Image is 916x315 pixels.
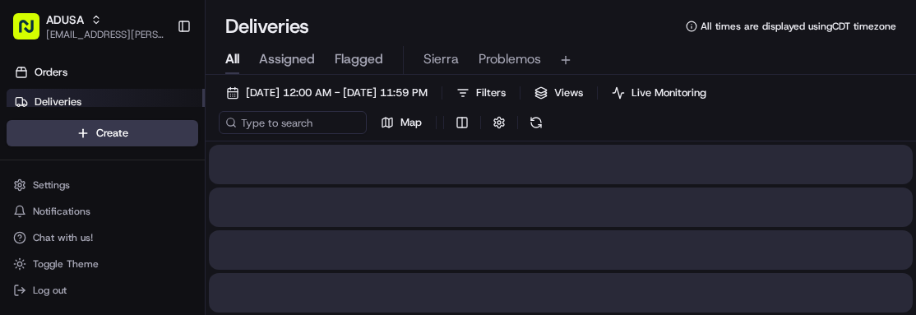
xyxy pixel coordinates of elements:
[46,28,164,41] button: [EMAIL_ADDRESS][PERSON_NAME][DOMAIN_NAME]
[335,49,383,69] span: Flagged
[423,49,459,69] span: Sierra
[449,81,513,104] button: Filters
[46,12,84,28] button: ADUSA
[701,20,896,33] span: All times are displayed using CDT timezone
[373,111,429,134] button: Map
[7,7,170,46] button: ADUSA[EMAIL_ADDRESS][PERSON_NAME][DOMAIN_NAME]
[7,279,198,302] button: Log out
[476,86,506,100] span: Filters
[33,205,90,218] span: Notifications
[225,13,309,39] h1: Deliveries
[7,89,205,115] a: Deliveries
[554,86,583,100] span: Views
[33,284,67,297] span: Log out
[479,49,541,69] span: Problemos
[219,111,367,134] input: Type to search
[7,59,205,86] a: Orders
[7,252,198,276] button: Toggle Theme
[246,86,428,100] span: [DATE] 12:00 AM - [DATE] 11:59 PM
[96,126,128,141] span: Create
[7,200,198,223] button: Notifications
[7,120,198,146] button: Create
[219,81,435,104] button: [DATE] 12:00 AM - [DATE] 11:59 PM
[7,174,198,197] button: Settings
[225,49,239,69] span: All
[525,111,548,134] button: Refresh
[527,81,590,104] button: Views
[33,257,99,271] span: Toggle Theme
[631,86,706,100] span: Live Monitoring
[259,49,315,69] span: Assigned
[35,95,81,109] span: Deliveries
[604,81,714,104] button: Live Monitoring
[33,231,93,244] span: Chat with us!
[400,115,422,130] span: Map
[35,65,67,80] span: Orders
[33,178,70,192] span: Settings
[7,226,198,249] button: Chat with us!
